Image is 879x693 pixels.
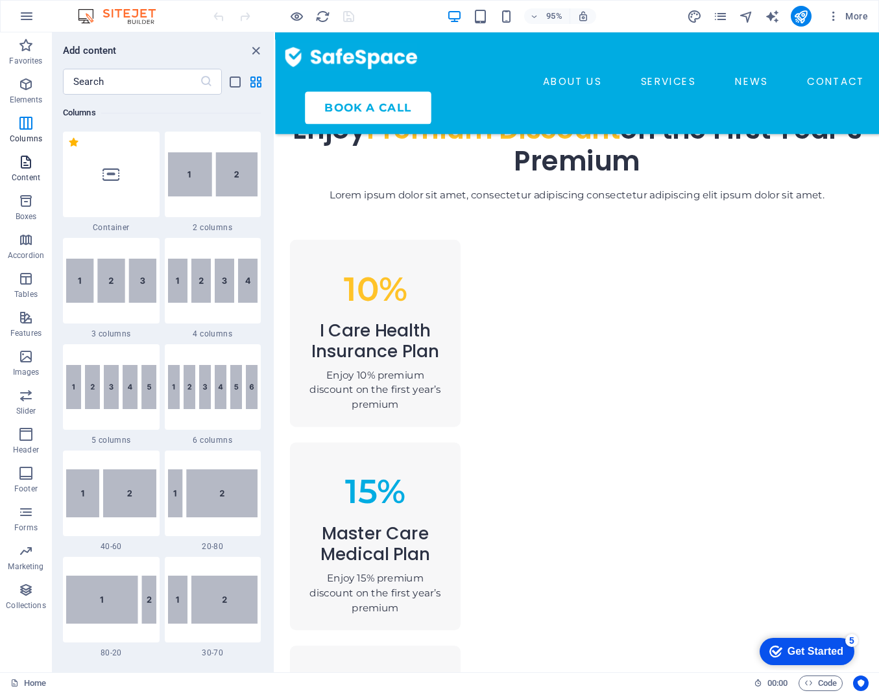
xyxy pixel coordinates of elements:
div: 20-80 [165,451,261,552]
span: 5 columns [63,435,160,445]
i: Publish [793,9,808,24]
p: Content [12,172,40,183]
img: 5columns.svg [66,365,156,409]
h6: Add content [63,43,117,58]
div: Container [63,132,160,233]
button: Click here to leave preview mode and continue editing [289,8,304,24]
i: Navigator [739,9,754,24]
div: 4 columns [165,238,261,339]
button: Code [799,675,843,691]
img: 3columns.svg [66,259,156,303]
p: Accordion [8,250,44,261]
span: 00 00 [767,675,788,691]
img: 80-20.svg [66,576,156,624]
div: Get Started 5 items remaining, 0% complete [10,6,105,34]
button: close panel [248,43,263,58]
span: Container [63,222,160,233]
div: 3 columns [63,238,160,339]
img: 2-columns.svg [168,152,258,196]
p: Slider [16,406,36,416]
p: Tables [14,289,38,300]
span: 3 columns [63,329,160,339]
img: 20-80.svg [168,469,258,517]
span: 4 columns [165,329,261,339]
div: 80-20 [63,557,160,658]
img: 40-60.svg [66,469,156,517]
p: Columns [10,134,42,144]
span: 2 columns [165,222,261,233]
span: 30-70 [165,648,261,658]
p: Marketing [8,561,43,572]
div: Get Started [38,14,94,26]
i: Pages (Ctrl+Alt+S) [713,9,728,24]
button: reload [315,8,330,24]
div: 6 columns [165,344,261,445]
span: More [827,10,868,23]
p: Header [13,445,39,455]
h6: Session time [754,675,788,691]
button: text_generator [765,8,780,24]
span: : [777,678,778,688]
button: More [822,6,873,27]
span: Code [804,675,837,691]
img: 30-70.svg [168,576,258,624]
button: grid-view [248,74,263,89]
button: 95% [524,8,570,24]
img: 4columns.svg [168,259,258,303]
i: Reload page [315,9,330,24]
button: publish [791,6,812,27]
p: Footer [14,484,38,494]
h6: Columns [63,105,261,121]
p: Favorites [9,56,42,66]
i: AI Writer [765,9,780,24]
p: Features [10,328,42,338]
span: 40-60 [63,541,160,552]
span: 20-80 [165,541,261,552]
button: design [687,8,703,24]
p: Boxes [16,211,37,222]
div: 40-60 [63,451,160,552]
div: 5 columns [63,344,160,445]
a: Click to cancel selection. Double-click to open Pages [10,675,46,691]
div: 30-70 [165,557,261,658]
button: list-view [227,74,243,89]
i: Design (Ctrl+Alt+Y) [687,9,702,24]
p: Elements [10,95,43,105]
span: Remove from favorites [68,137,79,148]
div: 2 columns [165,132,261,233]
img: Editor Logo [75,8,172,24]
input: Search [63,69,200,95]
span: 80-20 [63,648,160,658]
div: 5 [96,3,109,16]
p: Images [13,367,40,377]
button: navigator [739,8,754,24]
span: 6 columns [165,435,261,445]
p: Collections [6,600,45,611]
img: 6columns.svg [168,365,258,409]
p: Forms [14,523,38,533]
i: On resize automatically adjust zoom level to fit chosen device. [577,10,589,22]
h6: 95% [544,8,564,24]
button: Usercentrics [853,675,869,691]
button: pages [713,8,728,24]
